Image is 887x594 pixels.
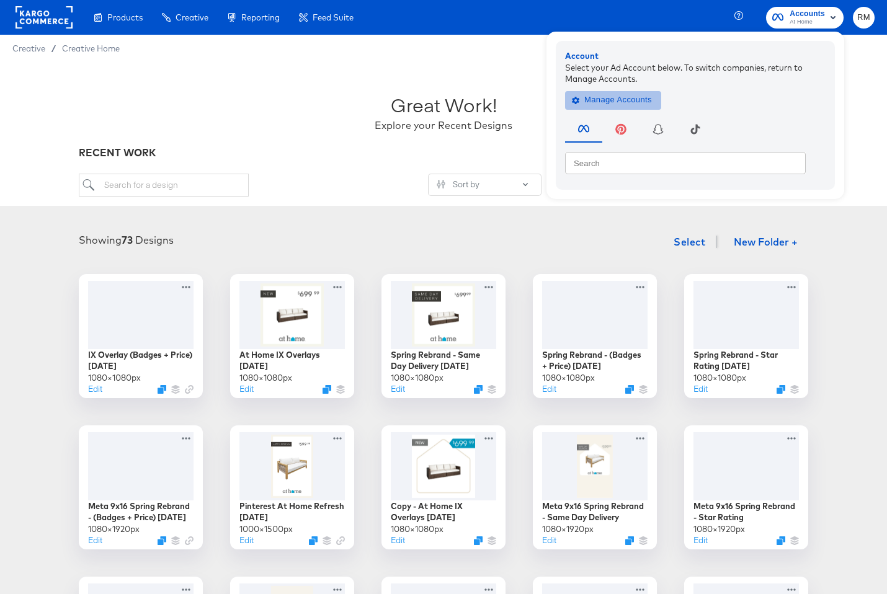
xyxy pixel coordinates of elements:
[777,536,785,545] svg: Duplicate
[625,536,634,545] svg: Duplicate
[574,93,652,107] span: Manage Accounts
[122,234,133,246] strong: 73
[239,523,293,535] div: 1000 × 1500 px
[158,536,166,545] svg: Duplicate
[185,536,194,545] svg: Link
[437,180,445,188] svg: Sliders
[693,500,799,523] div: Meta 9x16 Spring Rebrand - Star Rating
[674,233,705,250] span: Select
[474,385,483,394] svg: Duplicate
[336,536,345,545] svg: Link
[239,500,345,523] div: Pinterest At Home Refresh [DATE]
[62,43,120,53] a: Creative Home
[88,372,141,384] div: 1080 × 1080 px
[79,146,808,160] div: RECENT WORK
[693,534,708,546] button: Edit
[533,274,657,398] div: Spring Rebrand - (Badges + Price) [DATE]1080×1080pxEditDuplicate
[391,523,443,535] div: 1080 × 1080 px
[669,229,710,254] button: Select
[391,92,497,118] div: Great Work!
[542,500,648,523] div: Meta 9x16 Spring Rebrand - Same Day Delivery
[241,12,280,22] span: Reporting
[239,534,254,546] button: Edit
[391,349,496,372] div: Spring Rebrand - Same Day Delivery [DATE]
[88,534,102,546] button: Edit
[693,383,708,395] button: Edit
[565,50,826,62] div: Account
[542,383,556,395] button: Edit
[323,385,331,394] svg: Duplicate
[693,349,799,372] div: Spring Rebrand - Star Rating [DATE]
[79,233,174,247] div: Showing Designs
[239,349,345,372] div: At Home IX Overlays [DATE]
[684,274,808,398] div: Spring Rebrand - Star Rating [DATE]1080×1080pxEditDuplicate
[391,383,405,395] button: Edit
[381,274,506,398] div: Spring Rebrand - Same Day Delivery [DATE]1080×1080pxEditDuplicate
[428,174,542,196] button: SlidersSort by
[375,118,512,133] div: Explore your Recent Designs
[684,425,808,549] div: Meta 9x16 Spring Rebrand - Star Rating1080×1920pxEditDuplicate
[12,43,45,53] span: Creative
[693,523,745,535] div: 1080 × 1920 px
[239,372,292,384] div: 1080 × 1080 px
[858,11,870,25] span: RM
[88,523,140,535] div: 1080 × 1920 px
[391,372,443,384] div: 1080 × 1080 px
[239,383,254,395] button: Edit
[790,7,825,20] span: Accounts
[313,12,354,22] span: Feed Suite
[777,385,785,394] svg: Duplicate
[533,425,657,549] div: Meta 9x16 Spring Rebrand - Same Day Delivery1080×1920pxEditDuplicate
[107,12,143,22] span: Products
[693,372,746,384] div: 1080 × 1080 px
[853,7,875,29] button: RM
[230,274,354,398] div: At Home IX Overlays [DATE]1080×1080pxEditDuplicate
[45,43,62,53] span: /
[88,500,194,523] div: Meta 9x16 Spring Rebrand - (Badges + Price) [DATE]
[79,174,249,197] input: Search for a design
[542,534,556,546] button: Edit
[474,536,483,545] svg: Duplicate
[625,385,634,394] svg: Duplicate
[230,425,354,549] div: Pinterest At Home Refresh [DATE]1000×1500pxEditDuplicate
[79,425,203,549] div: Meta 9x16 Spring Rebrand - (Badges + Price) [DATE]1080×1920pxEditDuplicate
[391,500,496,523] div: Copy - At Home IX Overlays [DATE]
[88,383,102,395] button: Edit
[158,385,166,394] svg: Duplicate
[79,274,203,398] div: IX Overlay (Badges + Price) [DATE]1080×1080pxEditDuplicate
[542,349,648,372] div: Spring Rebrand - (Badges + Price) [DATE]
[381,425,506,549] div: Copy - At Home IX Overlays [DATE]1080×1080pxEditDuplicate
[88,349,194,372] div: IX Overlay (Badges + Price) [DATE]
[723,231,808,255] button: New Folder +
[565,61,826,84] div: Select your Ad Account below. To switch companies, return to Manage Accounts.
[766,7,844,29] button: AccountsAt Home
[565,91,661,109] button: Manage Accounts
[185,385,194,394] svg: Link
[391,534,405,546] button: Edit
[790,17,825,27] span: At Home
[542,372,595,384] div: 1080 × 1080 px
[542,523,594,535] div: 1080 × 1920 px
[309,536,318,545] svg: Duplicate
[176,12,208,22] span: Creative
